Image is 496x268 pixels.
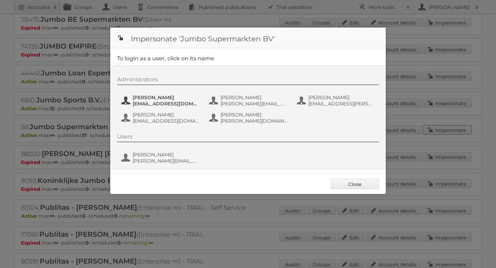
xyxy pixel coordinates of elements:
[110,28,386,48] h1: Impersonate 'Jumbo Supermarkten BV'
[121,111,201,125] button: [PERSON_NAME] [EMAIL_ADDRESS][DOMAIN_NAME]
[208,111,289,125] button: [PERSON_NAME] [PERSON_NAME][DOMAIN_NAME][EMAIL_ADDRESS][DOMAIN_NAME]
[220,112,287,118] span: [PERSON_NAME]
[117,55,214,62] legend: To login as a user, click on its name
[308,101,375,107] span: [EMAIL_ADDRESS][PERSON_NAME][DOMAIN_NAME]
[331,179,379,189] a: Close
[220,94,287,101] span: [PERSON_NAME]
[296,94,377,107] button: [PERSON_NAME] [EMAIL_ADDRESS][PERSON_NAME][DOMAIN_NAME]
[220,101,287,107] span: [PERSON_NAME][EMAIL_ADDRESS][DOMAIN_NAME]
[133,152,199,158] span: [PERSON_NAME]
[220,118,287,124] span: [PERSON_NAME][DOMAIN_NAME][EMAIL_ADDRESS][DOMAIN_NAME]
[133,112,199,118] span: [PERSON_NAME]
[117,133,379,142] div: Users
[133,118,199,124] span: [EMAIL_ADDRESS][DOMAIN_NAME]
[121,151,201,165] button: [PERSON_NAME] [PERSON_NAME][EMAIL_ADDRESS][DOMAIN_NAME]
[133,158,199,164] span: [PERSON_NAME][EMAIL_ADDRESS][DOMAIN_NAME]
[117,76,379,85] div: Administrators
[121,94,201,107] button: [PERSON_NAME] [EMAIL_ADDRESS][DOMAIN_NAME]
[133,94,199,101] span: [PERSON_NAME]
[133,101,199,107] span: [EMAIL_ADDRESS][DOMAIN_NAME]
[308,94,375,101] span: [PERSON_NAME]
[208,94,289,107] button: [PERSON_NAME] [PERSON_NAME][EMAIL_ADDRESS][DOMAIN_NAME]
